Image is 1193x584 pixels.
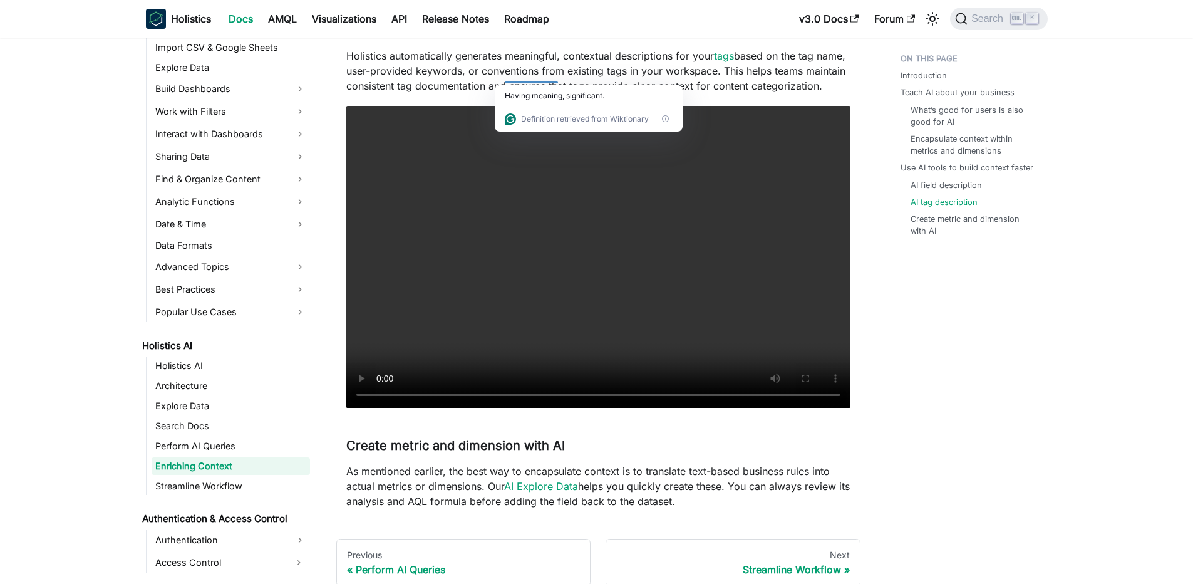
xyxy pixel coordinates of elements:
[346,48,850,93] p: Holistics automatically generates meaningful, contextual descriptions for your based on the tag n...
[347,550,581,561] div: Previous
[911,133,1035,157] a: Encapsulate context within metrics and dimensions
[287,553,310,573] button: Expand sidebar category 'Access Control'
[304,9,384,29] a: Visualizations
[152,357,310,375] a: Holistics AI
[346,438,850,454] h3: Create metric and dimension with AI
[133,38,321,584] nav: Docs sidebar
[152,417,310,435] a: Search Docs
[616,563,850,576] div: Streamline Workflow
[968,13,1011,24] span: Search
[152,102,310,122] a: Work with Filters
[714,50,734,62] a: tags
[867,9,922,29] a: Forum
[221,9,261,29] a: Docs
[152,214,310,234] a: Date & Time
[911,179,982,191] a: AI field description
[1026,13,1038,24] kbd: K
[346,106,850,409] video: Your browser does not support embedding video, but you can .
[152,39,310,56] a: Import CSV & Google Sheets
[138,510,310,528] a: Authentication & Access Control
[504,480,578,493] a: AI Explore Data
[152,124,310,144] a: Interact with Dashboards
[152,377,310,395] a: Architecture
[146,9,211,29] a: HolisticsHolistics
[261,9,304,29] a: AMQL
[901,162,1033,174] a: Use AI tools to build context faster
[911,104,1035,128] a: What’s good for users is also good for AI
[152,302,310,322] a: Popular Use Cases
[347,563,581,576] div: Perform AI Queries
[792,9,867,29] a: v3.0 Docs
[911,196,978,208] a: AI tag description
[152,147,310,167] a: Sharing Data
[911,213,1035,237] a: Create metric and dimension with AI
[346,464,850,509] p: As mentioned earlier, the best way to encapsulate context is to translate text-based business rul...
[415,9,497,29] a: Release Notes
[384,9,415,29] a: API
[152,192,310,212] a: Analytic Functions
[152,437,310,455] a: Perform AI Queries
[152,457,310,475] a: Enriching Context
[616,550,850,561] div: Next
[922,9,943,29] button: Switch between dark and light mode (currently light mode)
[152,553,287,573] a: Access Control
[901,70,947,81] a: Introduction
[950,8,1047,30] button: Search (Ctrl+K)
[171,11,211,26] b: Holistics
[497,9,557,29] a: Roadmap
[901,86,1015,98] a: Teach AI about your business
[152,237,310,254] a: Data Formats
[152,79,310,99] a: Build Dashboards
[146,9,166,29] img: Holistics
[152,59,310,76] a: Explore Data
[152,279,310,300] a: Best Practices
[152,530,310,550] a: Authentication
[152,257,310,277] a: Advanced Topics
[152,169,310,189] a: Find & Organize Content
[152,477,310,495] a: Streamline Workflow
[138,337,310,355] a: Holistics AI
[152,397,310,415] a: Explore Data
